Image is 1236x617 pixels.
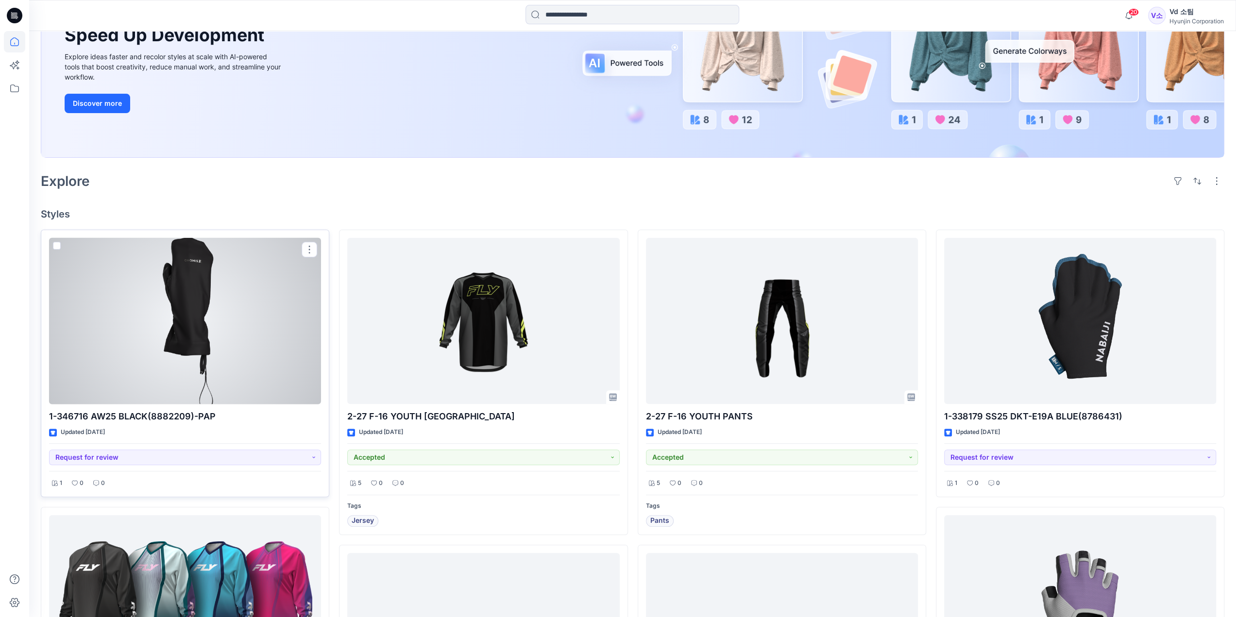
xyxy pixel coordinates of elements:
p: Updated [DATE] [61,427,105,437]
p: 5 [657,478,660,488]
p: Tags [646,501,918,511]
p: 2-27 F-16 YOUTH [GEOGRAPHIC_DATA] [347,410,619,423]
a: Discover more [65,94,283,113]
p: 0 [699,478,703,488]
p: Updated [DATE] [658,427,702,437]
p: Updated [DATE] [956,427,1000,437]
button: Discover more [65,94,130,113]
p: 0 [101,478,105,488]
p: Tags [347,501,619,511]
p: 0 [400,478,404,488]
p: 1 [955,478,957,488]
p: Updated [DATE] [359,427,403,437]
p: 0 [677,478,681,488]
div: Explore ideas faster and recolor styles at scale with AI-powered tools that boost creativity, red... [65,51,283,82]
span: Pants [650,515,669,527]
div: Hyunjin Corporation [1169,17,1224,25]
p: 0 [996,478,1000,488]
span: 20 [1128,8,1139,16]
p: 2-27 F-16 YOUTH PANTS [646,410,918,423]
span: Jersey [352,515,374,527]
p: 0 [379,478,383,488]
a: 1-346716 AW25 BLACK(8882209)-PAP [49,238,321,404]
p: 0 [80,478,84,488]
div: Vd 소팀 [1169,6,1224,17]
p: 1 [60,478,62,488]
a: 2-27 F-16 YOUTH PANTS [646,238,918,404]
p: 0 [975,478,979,488]
div: V소 [1148,7,1166,24]
p: 1-346716 AW25 BLACK(8882209)-PAP [49,410,321,423]
p: 1-338179 SS25 DKT-E19A BLUE(8786431) [944,410,1216,423]
a: 1-338179 SS25 DKT-E19A BLUE(8786431) [944,238,1216,404]
a: 2-27 F-16 YOUTH JERSEY [347,238,619,404]
h2: Explore [41,173,90,189]
p: 5 [358,478,361,488]
h4: Styles [41,208,1224,220]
